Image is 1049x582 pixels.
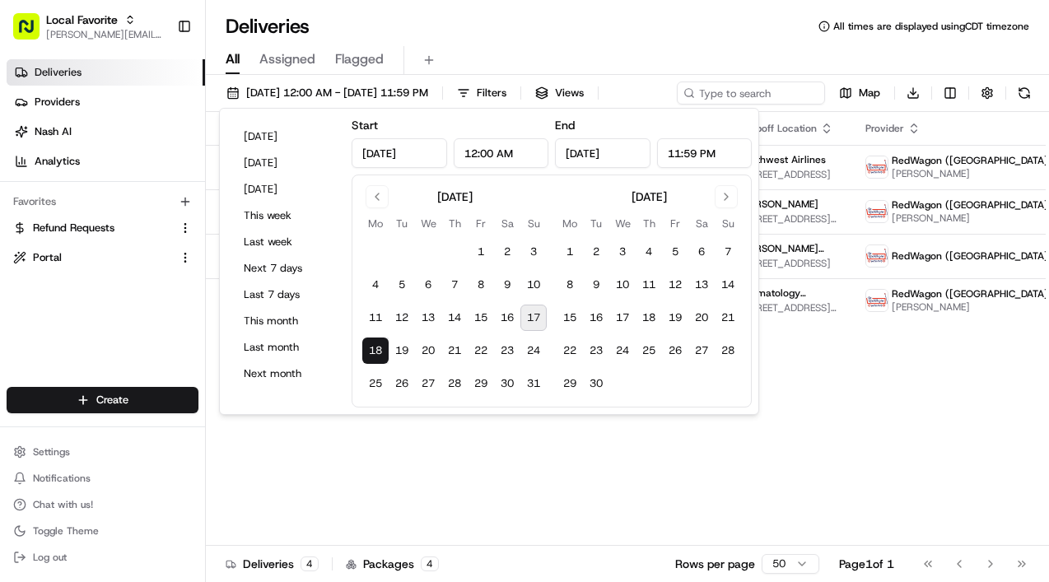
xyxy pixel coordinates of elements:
[362,338,389,364] button: 18
[520,338,547,364] button: 24
[520,370,547,397] button: 31
[7,519,198,542] button: Toggle Theme
[362,215,389,232] th: Monday
[164,408,199,421] span: Pylon
[557,370,583,397] button: 29
[609,305,636,331] button: 17
[35,95,80,109] span: Providers
[389,272,415,298] button: 5
[415,272,441,298] button: 6
[280,162,300,182] button: Start new chat
[7,119,205,145] a: Nash AI
[236,178,335,201] button: [DATE]
[236,362,335,385] button: Next month
[636,338,662,364] button: 25
[688,272,715,298] button: 13
[494,239,520,265] button: 2
[236,283,335,306] button: Last 7 days
[662,215,688,232] th: Friday
[583,215,609,232] th: Tuesday
[477,86,506,100] span: Filters
[583,338,609,364] button: 23
[528,81,591,105] button: Views
[236,125,335,148] button: [DATE]
[557,239,583,265] button: 1
[301,556,319,571] div: 4
[583,239,609,265] button: 2
[133,361,271,391] a: 💻API Documentation
[335,49,384,69] span: Flagged
[866,290,888,311] img: time_to_eat_nevada_logo
[46,28,164,41] button: [PERSON_NAME][EMAIL_ADDRESS][DOMAIN_NAME]
[7,59,205,86] a: Deliveries
[236,151,335,175] button: [DATE]
[740,153,826,166] span: Southwest Airlines
[362,272,389,298] button: 4
[139,370,152,383] div: 💻
[33,524,99,538] span: Toggle Theme
[740,122,817,135] span: Dropoff Location
[636,215,662,232] th: Thursday
[46,12,118,28] button: Local Favorite
[51,300,133,313] span: [PERSON_NAME]
[657,138,753,168] input: Time
[35,124,72,139] span: Nash AI
[583,305,609,331] button: 16
[366,185,389,208] button: Go to previous month
[7,89,205,115] a: Providers
[839,556,894,572] div: Page 1 of 1
[609,338,636,364] button: 24
[33,472,91,485] span: Notifications
[688,215,715,232] th: Saturday
[255,211,300,230] button: See all
[609,239,636,265] button: 3
[468,370,494,397] button: 29
[16,157,46,187] img: 1736555255976-a54dd68f-1ca7-489b-9aae-adbdc363a1c4
[33,368,126,384] span: Knowledge Base
[468,338,494,364] button: 22
[688,338,715,364] button: 27
[583,272,609,298] button: 9
[362,370,389,397] button: 25
[557,305,583,331] button: 15
[33,250,62,265] span: Portal
[7,467,198,490] button: Notifications
[715,185,738,208] button: Go to next month
[662,305,688,331] button: 19
[609,215,636,232] th: Wednesday
[415,338,441,364] button: 20
[675,556,755,572] p: Rows per page
[13,250,172,265] a: Portal
[7,440,198,463] button: Settings
[352,118,378,133] label: Start
[662,239,688,265] button: 5
[389,215,415,232] th: Tuesday
[866,201,888,222] img: time_to_eat_nevada_logo
[520,239,547,265] button: 3
[740,257,839,270] span: [STREET_ADDRESS]
[468,272,494,298] button: 8
[236,336,335,359] button: Last month
[43,106,272,123] input: Clear
[352,138,447,168] input: Date
[494,215,520,232] th: Saturday
[688,305,715,331] button: 20
[226,556,319,572] div: Deliveries
[7,546,198,569] button: Log out
[454,138,549,168] input: Time
[33,300,46,314] img: 1736555255976-a54dd68f-1ca7-489b-9aae-adbdc363a1c4
[715,272,741,298] button: 14
[520,272,547,298] button: 10
[583,370,609,397] button: 30
[16,284,43,310] img: Grace Nketiah
[494,305,520,331] button: 16
[389,370,415,397] button: 26
[468,239,494,265] button: 1
[7,215,198,241] button: Refund Requests
[688,239,715,265] button: 6
[10,361,133,391] a: 📗Knowledge Base
[740,286,839,300] span: Dermatology specialists of [GEOGRAPHIC_DATA]
[866,156,888,178] img: time_to_eat_nevada_logo
[33,445,70,459] span: Settings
